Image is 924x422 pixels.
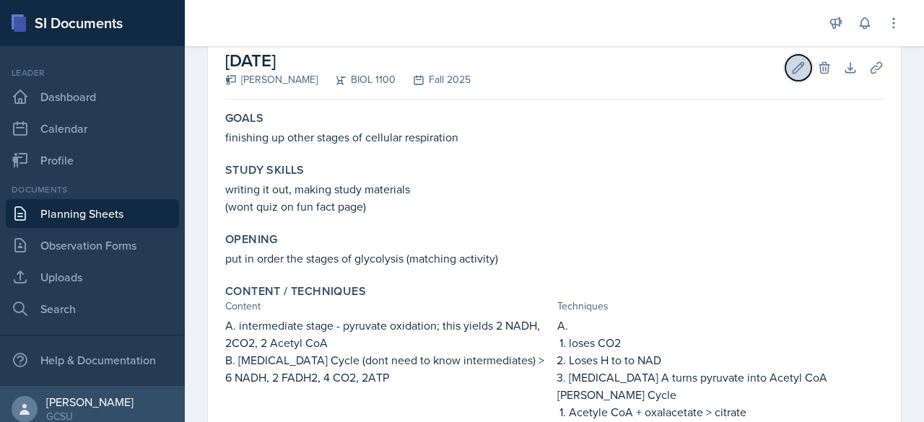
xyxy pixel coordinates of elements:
a: Search [6,294,179,323]
a: Uploads [6,263,179,291]
a: Calendar [6,114,179,143]
a: Dashboard [6,82,179,111]
div: BIOL 1100 [318,72,396,87]
label: Opening [225,232,278,247]
p: Loses H to to NAD [569,351,884,369]
div: Techniques [557,299,884,314]
label: Goals [225,111,263,126]
div: Fall 2025 [396,72,471,87]
div: [PERSON_NAME] [46,395,134,409]
a: Profile [6,146,179,175]
div: Leader [6,66,179,79]
a: Observation Forms [6,231,179,260]
p: put in order the stages of glycolysis (matching activity) [225,250,884,267]
p: [PERSON_NAME] Cycle [557,386,884,403]
p: B. [MEDICAL_DATA] Cycle (dont need to know intermediates) > 6 NADH, 2 FADH2, 4 CO2, 2ATP [225,351,552,386]
p: [MEDICAL_DATA] A turns pyruvate into Acetyl CoA [569,369,884,386]
label: Content / Techniques [225,284,366,299]
p: Acetyle CoA + oxalacetate > citrate [569,403,884,421]
p: loses CO2 [569,334,884,351]
p: A. intermediate stage - pyruvate oxidation; this yields 2 NADH, 2CO2, 2 Acetyl CoA [225,317,552,351]
div: [PERSON_NAME] [225,72,318,87]
p: writing it out, making study materials [225,180,884,198]
label: Study Skills [225,163,305,177]
div: Content [225,299,552,314]
h2: [DATE] [225,48,471,74]
div: Help & Documentation [6,346,179,374]
a: Planning Sheets [6,199,179,228]
p: A. [557,317,884,334]
p: (wont quiz on fun fact page) [225,198,884,215]
p: finishing up other stages of cellular respiration [225,128,884,146]
div: Documents [6,183,179,196]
